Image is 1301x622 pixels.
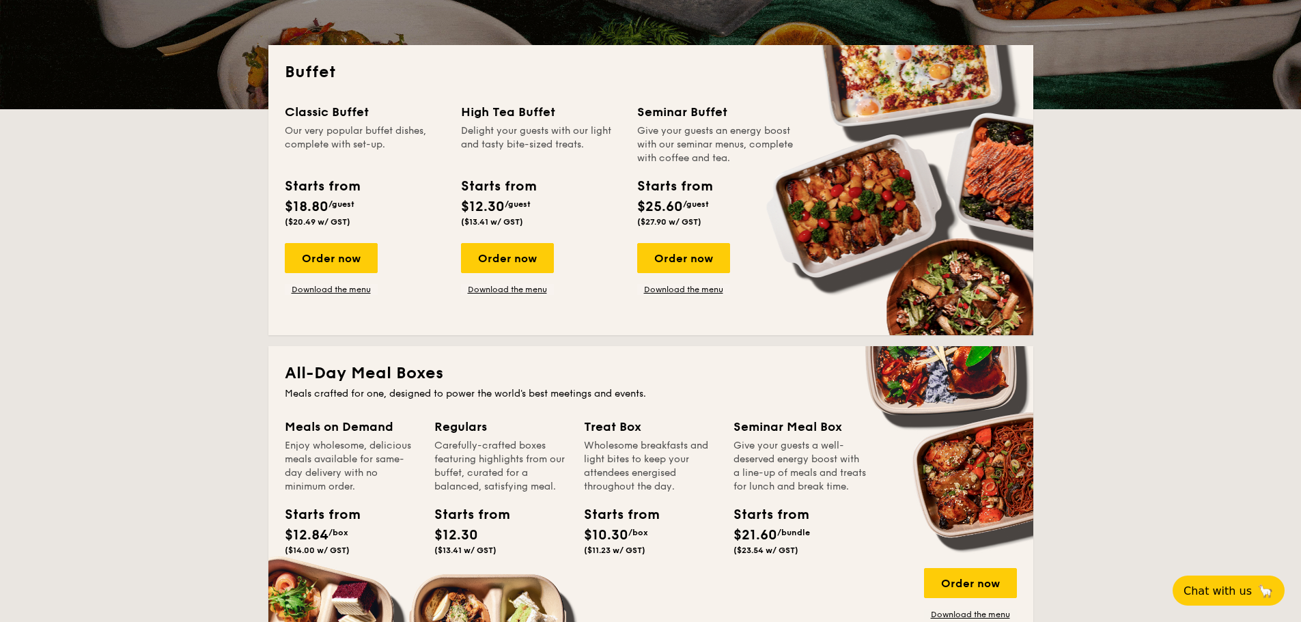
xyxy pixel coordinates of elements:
span: $12.30 [434,527,478,543]
span: $18.80 [285,199,328,215]
h2: All-Day Meal Boxes [285,363,1017,384]
div: Carefully-crafted boxes featuring highlights from our buffet, curated for a balanced, satisfying ... [434,439,568,494]
div: Meals crafted for one, designed to power the world's best meetings and events. [285,387,1017,401]
span: $10.30 [584,527,628,543]
span: /bundle [777,528,810,537]
span: $12.84 [285,527,328,543]
span: ($13.41 w/ GST) [434,546,496,555]
span: Chat with us [1184,584,1252,597]
div: Order now [461,243,554,273]
div: Starts from [434,505,496,525]
div: Delight your guests with our light and tasty bite-sized treats. [461,124,621,165]
div: Give your guests a well-deserved energy boost with a line-up of meals and treats for lunch and br... [733,439,867,494]
span: /box [328,528,348,537]
div: Order now [285,243,378,273]
span: $25.60 [637,199,683,215]
div: Regulars [434,417,568,436]
div: Classic Buffet [285,102,445,122]
div: Enjoy wholesome, delicious meals available for same-day delivery with no minimum order. [285,439,418,494]
div: Starts from [733,505,795,525]
a: Download the menu [924,609,1017,620]
div: Order now [924,568,1017,598]
div: Our very popular buffet dishes, complete with set-up. [285,124,445,165]
div: Seminar Buffet [637,102,797,122]
span: $21.60 [733,527,777,543]
span: /guest [683,199,709,209]
span: ($23.54 w/ GST) [733,546,798,555]
span: ($27.90 w/ GST) [637,217,701,227]
div: Starts from [584,505,645,525]
div: Treat Box [584,417,717,436]
span: /guest [505,199,531,209]
a: Download the menu [461,284,554,295]
span: ($11.23 w/ GST) [584,546,645,555]
span: 🦙 [1257,583,1274,599]
div: Starts from [461,176,535,197]
span: /guest [328,199,354,209]
div: High Tea Buffet [461,102,621,122]
span: ($20.49 w/ GST) [285,217,350,227]
div: Meals on Demand [285,417,418,436]
div: Order now [637,243,730,273]
span: /box [628,528,648,537]
span: ($14.00 w/ GST) [285,546,350,555]
span: $12.30 [461,199,505,215]
div: Starts from [285,505,346,525]
a: Download the menu [637,284,730,295]
h2: Buffet [285,61,1017,83]
button: Chat with us🦙 [1173,576,1285,606]
span: ($13.41 w/ GST) [461,217,523,227]
a: Download the menu [285,284,378,295]
div: Give your guests an energy boost with our seminar menus, complete with coffee and tea. [637,124,797,165]
div: Starts from [285,176,359,197]
div: Starts from [637,176,712,197]
div: Wholesome breakfasts and light bites to keep your attendees energised throughout the day. [584,439,717,494]
div: Seminar Meal Box [733,417,867,436]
